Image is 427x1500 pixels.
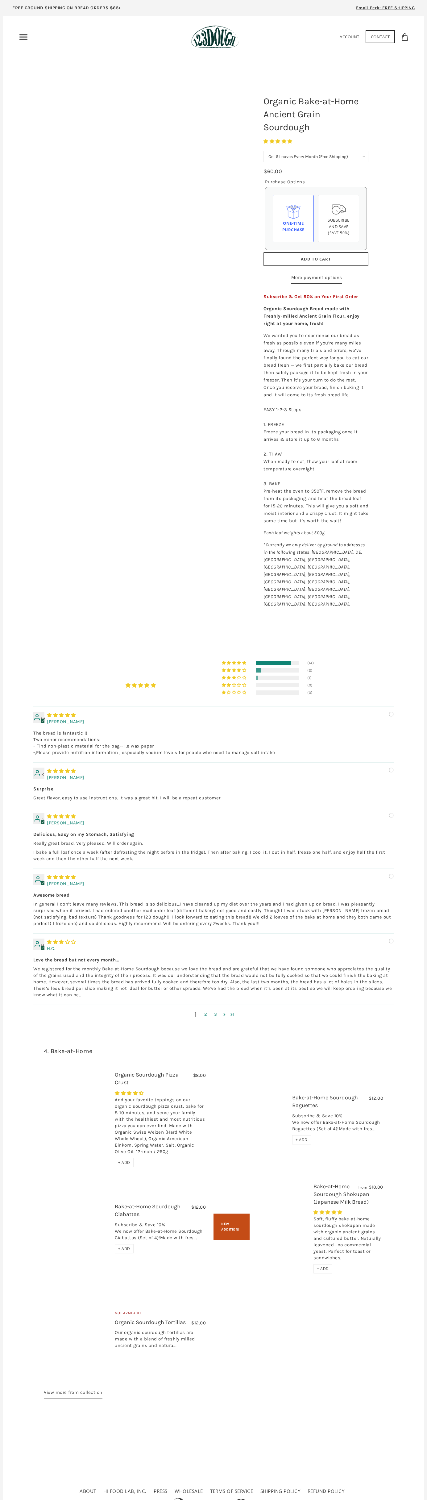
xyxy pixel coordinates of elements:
div: Subscribe & Save 10% We now offer Bake-at-Home Sourdough Baguettes (Set of 4)!Made with fres... [292,1113,383,1135]
div: + ADD [292,1135,311,1144]
a: Page 4 [228,1011,236,1018]
div: Not Available [115,1310,206,1319]
div: Average rating is 4.76 stars [87,682,195,689]
div: + ADD [115,1158,134,1167]
span: Email Perk: FREE SHIPPING [356,5,415,10]
div: K [33,768,44,779]
a: Bake-at-Home Sourdough Shokupan (Japanese Milk Bread) [313,1183,369,1205]
a: Shipping Policy [260,1488,301,1494]
strong: Organic Sourdough Bread made with Freshly-milled Ancient Grain Flour, enjoy right at your home, f... [263,306,360,326]
div: + ADD [115,1244,134,1253]
div: H [33,939,44,950]
div: Our organic sourdough tortillas are made with a blend of freshly milled ancient grains and natura... [115,1329,206,1352]
b: Delicious, Easy on my Stomach, Satisfying [33,831,394,838]
a: Terms of service [210,1488,253,1494]
img: 123Dough Bakery [191,25,238,48]
div: $60.00 [263,167,282,176]
a: About [80,1488,96,1494]
div: Soft, fluffy bake-at-home sourdough shokupan made with organic ancient grains and cultured butter... [313,1216,383,1264]
a: View more from collection [44,1389,102,1398]
b: Surprise [33,786,394,792]
a: HI FOOD LAB, INC. [103,1488,147,1494]
div: 12% (2) reviews with 4 star rating [222,668,247,673]
div: (2) [307,668,315,673]
span: + ADD [118,1160,130,1165]
div: Subscribe & Save 10% We now offer Bake-at-Home Sourdough Ciabattas (Set of 4)!Made with fres... [115,1222,206,1244]
button: Add to Cart [263,252,368,266]
span: 4.29 stars [115,1090,145,1096]
a: More payment options [291,274,342,284]
div: (14) [307,661,315,665]
span: + ADD [118,1246,130,1251]
div: Add your favorite toppings on our organic sourdough pizza crust, bake for 8-10 minutes, and serve... [115,1097,206,1158]
p: Really great bread. Very pleased. Will order again. [33,840,394,847]
a: Organic Bake-at-Home Ancient Grain Sourdough [31,89,239,215]
b: Awesome bread [33,892,394,898]
div: (1) [307,676,315,680]
h1: Organic Bake-at-Home Ancient Grain Sourdough [259,92,373,137]
div: 6% (1) reviews with 3 star rating [222,676,247,680]
span: From [358,1185,367,1190]
span: $12.00 [369,1095,383,1101]
div: S [33,813,44,824]
span: $10.00 [369,1184,383,1190]
div: J [33,874,44,885]
a: Bake-at-Home Sourdough Ciabattas [44,1208,107,1248]
a: Account [340,34,359,40]
p: The bread is fantastic !! Two minor recommendations: - Find non-plastic material for the bag-- I.... [33,730,394,756]
a: Bake-at-Home Sourdough Baguettes [292,1094,358,1109]
span: + ADD [317,1266,329,1271]
div: + ADD [313,1264,332,1273]
a: Page 2 [221,1011,229,1018]
a: Organic Sourdough Pizza Crust [44,1087,107,1151]
span: [PERSON_NAME] [47,881,84,886]
div: W [33,712,44,723]
span: [PERSON_NAME] [47,775,84,780]
a: Bake-at-Home Sourdough Ciabattas [115,1203,180,1218]
span: [PERSON_NAME] [47,719,84,724]
span: 5 star review [47,814,76,819]
span: 5 star review [47,712,76,718]
p: We registered for the monthly Bake-at-Home Sourdough because we love the bread and are grateful t... [33,966,394,998]
span: Subscribe & Get 50% on Your First Order [263,294,358,299]
a: Bake-at-Home Sourdough Shokupan (Japanese Milk Bread) [257,1204,306,1252]
span: $12.00 [191,1204,206,1210]
p: Great flavor, easy to use instructions. It was a great hit. I will be a repeat customer [33,795,394,801]
a: Contact [366,30,395,43]
a: Organic Sourdough Tortillas [44,1289,107,1373]
legend: Purchase Options [265,178,305,185]
a: Wholesale [175,1488,203,1494]
span: [PERSON_NAME] [47,820,84,826]
a: FREE GROUND SHIPPING ON BREAD ORDERS $65+ [3,3,131,16]
b: Love the bread but not every month... [33,957,394,963]
p: In general I don’t leave many reviews. This bread is so delicious…I have cleaned up my diet over ... [33,901,394,927]
span: Add to Cart [301,256,331,262]
div: One-time Purchase [278,220,309,233]
em: *Currently we only deliver by ground to addresses in the following states: [GEOGRAPHIC_DATA], DE,... [263,542,365,607]
span: 5.00 stars [313,1210,344,1215]
span: 5 star review [47,874,76,880]
a: Press [154,1488,168,1494]
nav: Primary [19,32,28,42]
a: Email Perk: FREE SHIPPING [347,3,424,16]
span: 5 star review [47,768,76,774]
span: 3 star review [47,939,76,945]
em: Each loaf weights about 500g. [263,530,325,535]
span: 4.76 stars [263,139,294,144]
a: Page 2 [201,1011,211,1018]
span: Subscribe and save [328,217,350,229]
a: 4. Bake-at-Home [44,1048,93,1055]
a: Organic Sourdough Tortillas [115,1319,186,1326]
span: + ADD [296,1137,308,1142]
span: H.C. [47,946,55,951]
p: FREE GROUND SHIPPING ON BREAD ORDERS $65+ [12,5,121,11]
a: Refund policy [308,1488,345,1494]
a: Organic Sourdough Pizza Crust [115,1071,179,1086]
a: Bake-at-Home Sourdough Baguettes [221,1087,284,1151]
a: Page 3 [211,1011,221,1018]
span: $8.00 [193,1073,206,1078]
span: $12.00 [191,1320,206,1326]
span: (Save 50%) [328,230,349,235]
ul: Secondary [78,1486,349,1497]
div: New Addition! [213,1214,250,1240]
